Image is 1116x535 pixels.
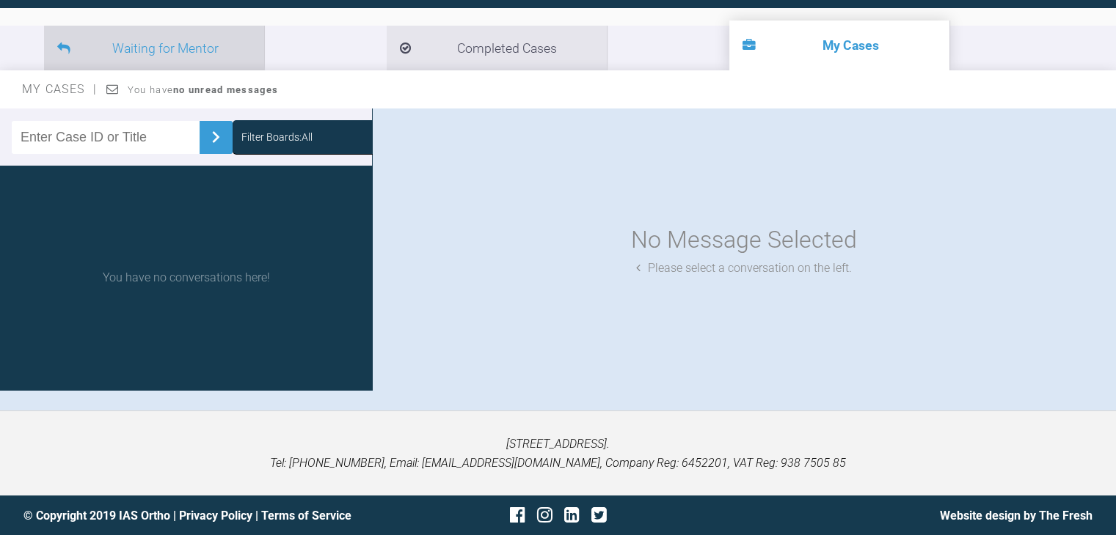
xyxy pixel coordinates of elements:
span: My Cases [22,82,98,96]
li: Completed Cases [387,26,607,70]
div: Please select a conversation on the left. [636,259,852,278]
strong: no unread messages [173,84,278,95]
span: You have [128,84,278,95]
div: © Copyright 2019 IAS Ortho | | [23,506,380,525]
div: Filter Boards: All [241,129,313,145]
input: Enter Case ID or Title [12,121,200,154]
a: Privacy Policy [179,509,252,523]
p: [STREET_ADDRESS]. Tel: [PHONE_NUMBER], Email: [EMAIL_ADDRESS][DOMAIN_NAME], Company Reg: 6452201,... [23,435,1093,472]
img: chevronRight.28bd32b0.svg [204,125,227,149]
a: Website design by The Fresh [940,509,1093,523]
li: Waiting for Mentor [44,26,264,70]
a: Terms of Service [261,509,351,523]
div: No Message Selected [631,221,857,259]
li: My Cases [729,21,949,70]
